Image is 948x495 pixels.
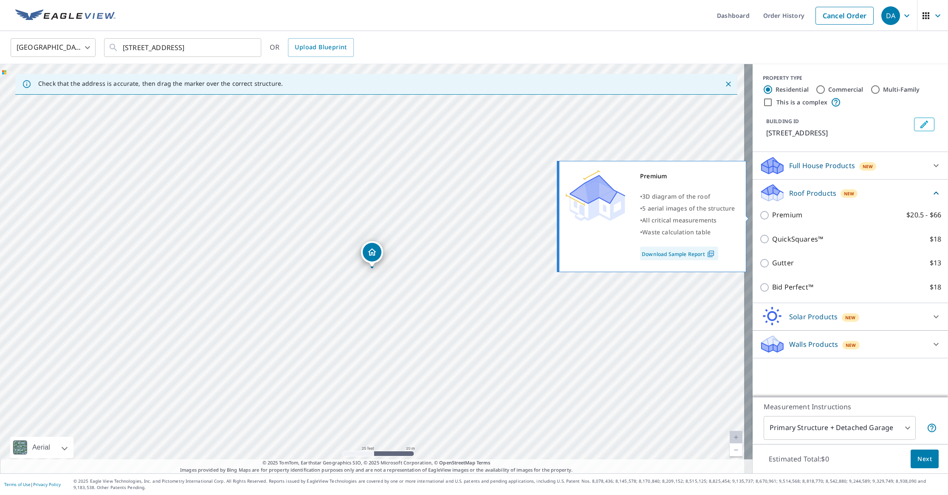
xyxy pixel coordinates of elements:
div: • [640,191,735,202]
p: QuickSquares™ [772,234,823,245]
p: $18 [930,282,941,292]
span: 5 aerial images of the structure [642,204,735,212]
img: Pdf Icon [705,250,717,258]
div: Aerial [30,437,53,458]
button: Edit building 1 [914,118,934,131]
span: New [844,190,855,197]
span: Your report will include the primary structure and a detached garage if one exists. [927,423,937,433]
a: Upload Blueprint [288,38,353,57]
label: Multi-Family [883,85,920,94]
div: OR [270,38,354,57]
label: Residential [776,85,809,94]
p: $13 [930,258,941,268]
p: | [4,482,61,487]
label: This is a complex [776,98,827,107]
span: © 2025 TomTom, Earthstar Geographics SIO, © 2025 Microsoft Corporation, © [262,459,491,467]
span: Next [917,454,932,464]
div: Primary Structure + Detached Garage [764,416,916,440]
div: • [640,226,735,238]
p: Measurement Instructions [764,402,937,412]
div: Walls ProductsNew [759,334,941,354]
a: Current Level 20, Zoom Out [730,444,742,456]
p: $20.5 - $66 [906,210,941,220]
div: Dropped pin, building 1, Residential property, 3421 15th Ave SW Watertown, SD 57201 [361,241,383,267]
a: OpenStreetMap [439,459,475,466]
div: • [640,214,735,226]
button: Close [723,79,734,90]
div: DA [881,6,900,25]
span: New [845,314,856,321]
p: Full House Products [789,160,855,171]
label: Commercial [828,85,863,94]
img: EV Logo [15,9,116,22]
span: New [846,342,856,349]
div: [GEOGRAPHIC_DATA] [11,36,96,59]
p: [STREET_ADDRESS] [766,128,911,138]
span: Waste calculation table [642,228,711,236]
div: Aerial [10,437,73,458]
span: 3D diagram of the roof [642,192,710,200]
a: Terms of Use [4,481,31,487]
p: Estimated Total: $0 [762,450,836,468]
div: Premium [640,170,735,182]
div: Solar ProductsNew [759,307,941,327]
p: Bid Perfect™ [772,282,813,292]
a: Cancel Order [815,7,874,25]
p: Check that the address is accurate, then drag the marker over the correct structure. [38,80,283,87]
div: Full House ProductsNew [759,155,941,176]
a: Privacy Policy [33,481,61,487]
div: • [640,202,735,214]
p: Premium [772,210,802,220]
p: Walls Products [789,339,838,349]
p: © 2025 Eagle View Technologies, Inc. and Pictometry International Corp. All Rights Reserved. Repo... [73,478,944,491]
button: Next [911,450,939,469]
div: PROPERTY TYPE [763,74,938,82]
p: Roof Products [789,188,836,198]
p: BUILDING ID [766,118,799,125]
p: Solar Products [789,312,838,322]
p: $18 [930,234,941,245]
div: Roof ProductsNew [759,183,941,203]
input: Search by address or latitude-longitude [123,36,244,59]
span: New [863,163,873,170]
a: Terms [477,459,491,466]
span: Upload Blueprint [295,42,347,53]
p: Gutter [772,258,794,268]
a: Current Level 20, Zoom In Disabled [730,431,742,444]
a: Download Sample Report [640,247,718,260]
img: Premium [566,170,625,221]
span: All critical measurements [642,216,717,224]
